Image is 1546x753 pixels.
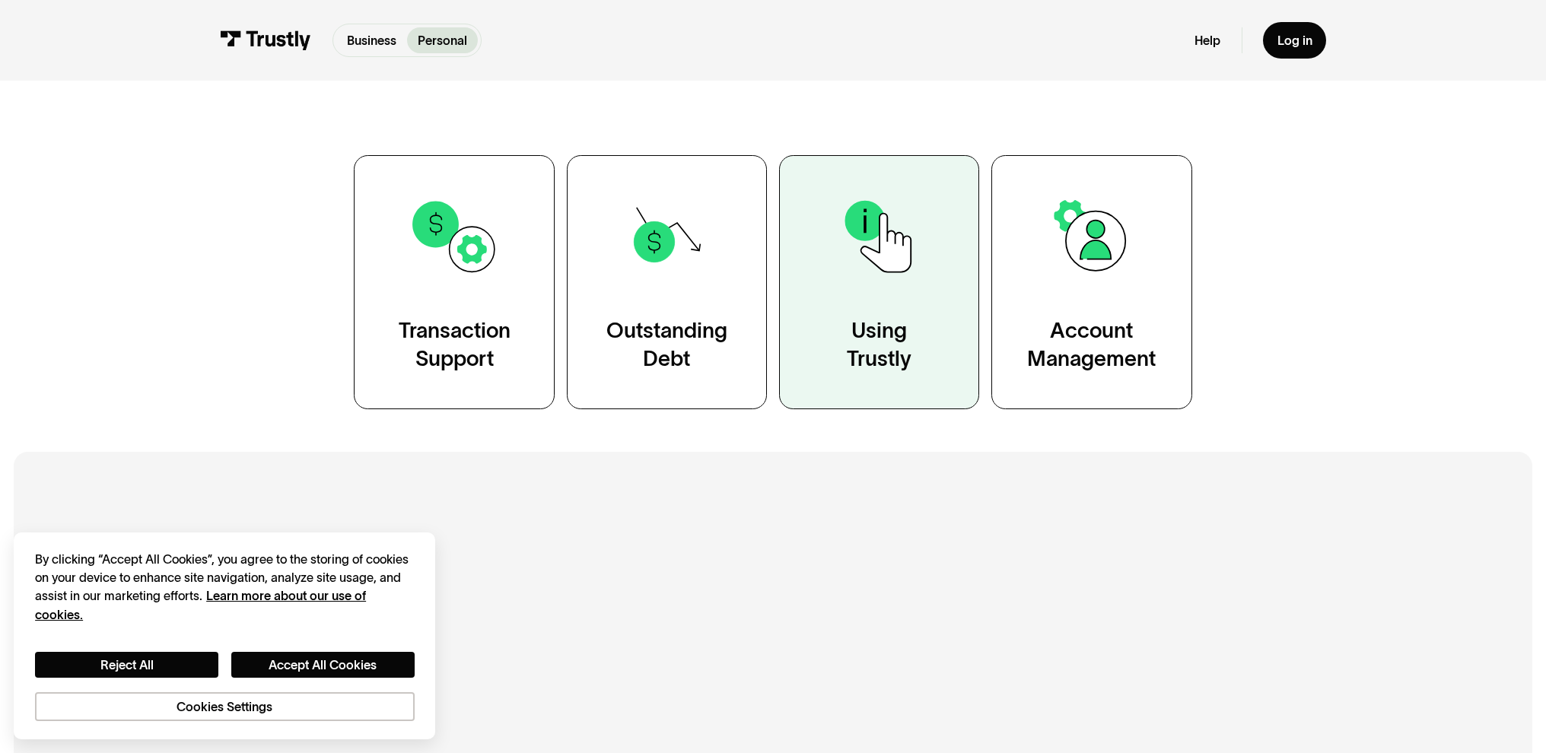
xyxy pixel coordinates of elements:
[35,589,366,621] a: More information about your privacy, opens in a new tab
[14,532,435,739] div: Cookie banner
[1277,33,1312,49] div: Log in
[779,155,979,409] a: UsingTrustly
[399,317,511,373] div: Transaction Support
[35,652,218,678] button: Reject All
[347,31,396,49] p: Business
[1027,317,1156,373] div: Account Management
[991,155,1191,409] a: AccountManagement
[567,155,767,409] a: OutstandingDebt
[35,550,415,722] div: Privacy
[35,550,415,624] div: By clicking “Accept All Cookies”, you agree to the storing of cookies on your device to enhance s...
[847,317,911,373] div: Using Trustly
[35,692,415,722] button: Cookies Settings
[1263,22,1326,59] a: Log in
[418,31,467,49] p: Personal
[354,155,554,409] a: TransactionSupport
[336,27,407,52] a: Business
[1194,33,1220,49] a: Help
[407,27,478,52] a: Personal
[606,317,727,373] div: Outstanding Debt
[231,652,415,678] button: Accept All Cookies
[220,30,311,49] img: Trustly Logo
